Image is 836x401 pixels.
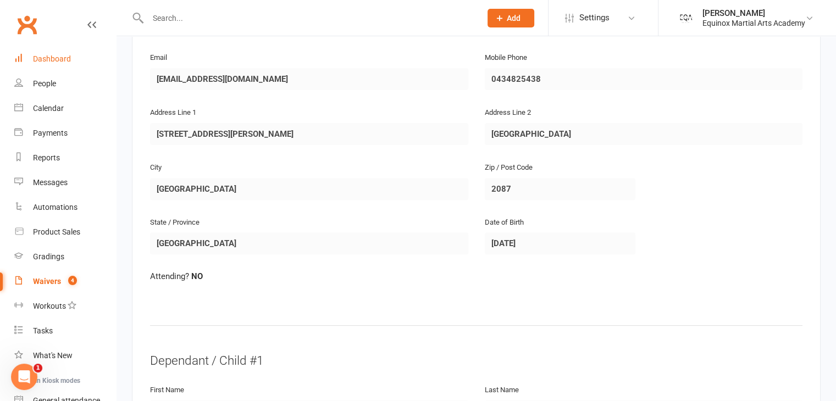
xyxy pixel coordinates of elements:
label: Date of Birth [485,217,524,229]
div: Gradings [33,252,64,261]
a: Dashboard [14,47,116,71]
div: Payments [33,129,68,137]
label: Last Name [485,385,519,396]
label: Mobile Phone [485,52,527,64]
div: Equinox Martial Arts Academy [702,18,805,28]
div: Dashboard [33,54,71,63]
input: Search... [145,10,473,26]
a: Automations [14,195,116,220]
img: thumb_image1734071481.png [675,7,697,29]
div: Messages [33,178,68,187]
div: Product Sales [33,227,80,236]
label: Email [150,52,167,64]
span: Add [507,14,521,23]
div: Reports [33,153,60,162]
div: What's New [33,351,73,360]
div: Automations [33,203,77,211]
a: What's New [14,343,116,368]
span: Attending? [150,271,189,281]
a: Reports [14,146,116,170]
a: Tasks [14,319,116,343]
label: City [150,162,162,174]
a: Product Sales [14,220,116,244]
iframe: Intercom live chat [11,364,37,390]
strong: NO [191,271,203,281]
a: Clubworx [13,11,41,38]
button: Add [488,9,534,27]
a: Payments [14,121,116,146]
div: [PERSON_NAME] [702,8,805,18]
label: State / Province [150,217,200,229]
div: Workouts [33,302,66,310]
span: 1 [34,364,42,372]
div: Calendar [33,104,64,113]
a: Waivers 4 [14,269,116,294]
span: 4 [68,276,77,285]
label: Zip / Post Code [485,162,533,174]
label: First Name [150,385,184,396]
a: Workouts [14,294,116,319]
a: People [14,71,116,96]
label: Address Line 1 [150,107,196,119]
label: Address Line 2 [485,107,531,119]
div: Tasks [33,326,53,335]
div: Waivers [33,277,61,286]
a: Calendar [14,96,116,121]
div: People [33,79,56,88]
a: Gradings [14,244,116,269]
span: Settings [579,5,610,30]
div: Dependant / Child #1 [150,352,802,370]
a: Messages [14,170,116,195]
